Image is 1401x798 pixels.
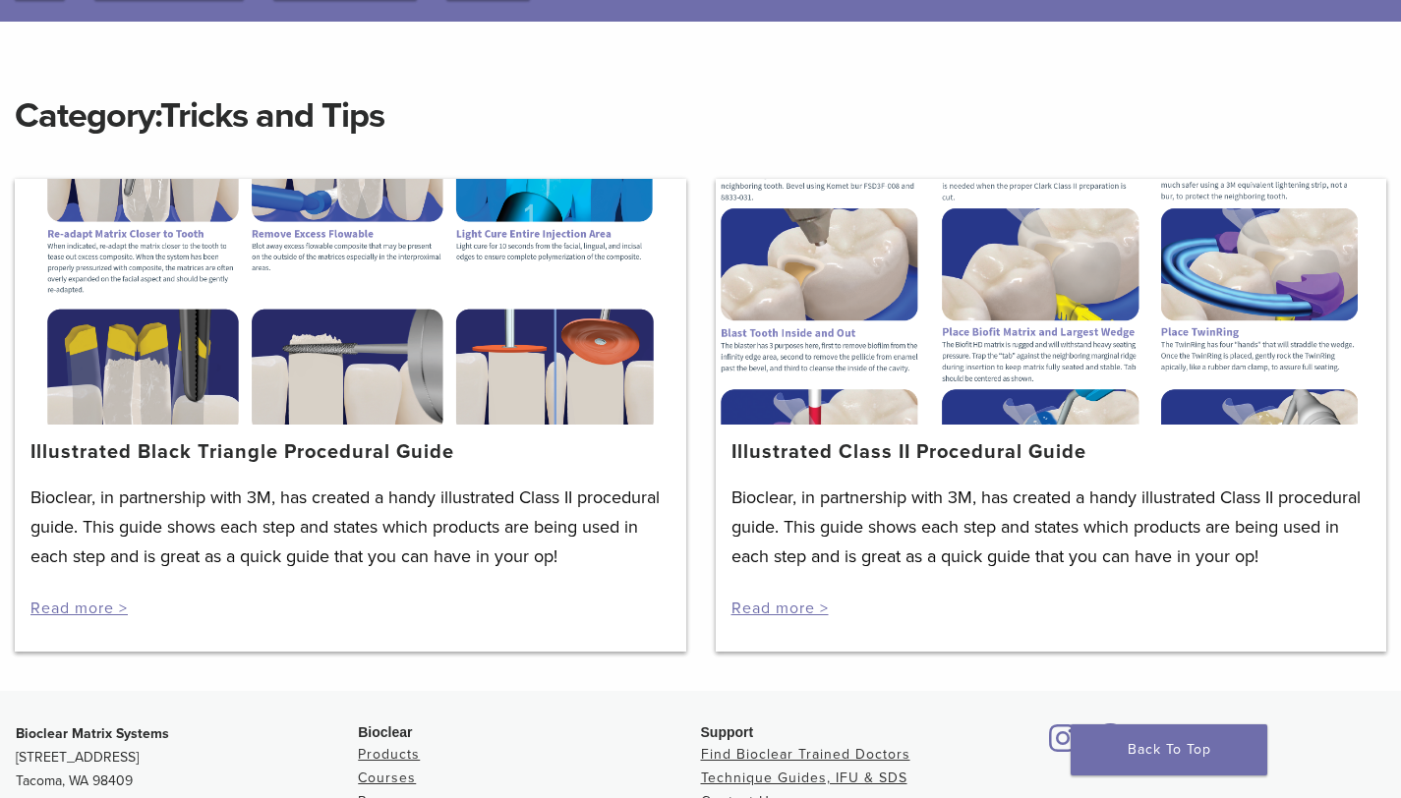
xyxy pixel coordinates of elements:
[358,724,412,740] span: Bioclear
[15,53,1386,140] h1: Category:
[358,746,420,763] a: Products
[731,598,829,618] a: Read more >
[731,483,1372,571] p: Bioclear, in partnership with 3M, has created a handy illustrated Class II procedural guide. This...
[160,94,384,137] span: Tricks and Tips
[16,725,169,742] strong: Bioclear Matrix Systems
[731,440,1086,464] a: Illustrated Class II Procedural Guide
[30,440,454,464] a: Illustrated Black Triangle Procedural Guide
[30,483,671,571] p: Bioclear, in partnership with 3M, has created a handy illustrated Class II procedural guide. This...
[701,746,910,763] a: Find Bioclear Trained Doctors
[1071,724,1267,775] a: Back To Top
[701,769,907,786] a: Technique Guides, IFU & SDS
[358,769,416,786] a: Courses
[1043,735,1084,755] a: Bioclear
[30,598,128,618] a: Read more >
[701,724,754,740] span: Support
